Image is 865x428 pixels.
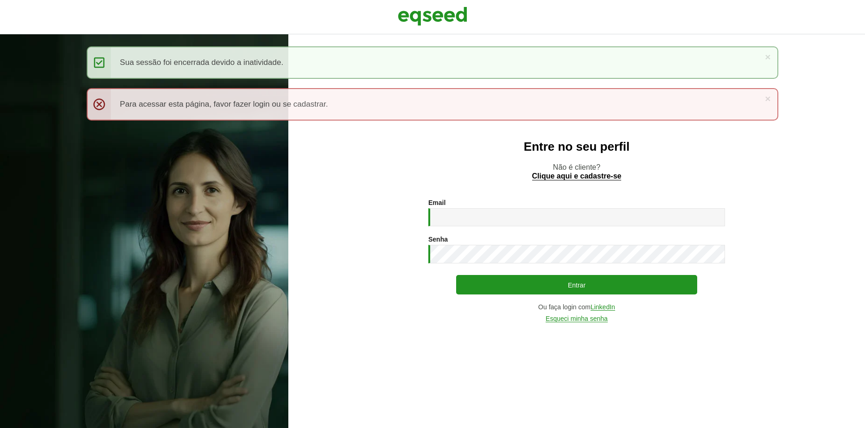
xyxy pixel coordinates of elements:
a: LinkedIn [591,304,615,311]
h2: Entre no seu perfil [307,140,846,153]
img: EqSeed Logo [398,5,467,28]
a: × [765,52,770,62]
p: Não é cliente? [307,163,846,180]
label: Senha [428,236,448,243]
label: Email [428,199,445,206]
button: Entrar [456,275,697,294]
a: Esqueci minha senha [546,315,608,322]
a: Clique aqui e cadastre-se [532,172,622,180]
div: Ou faça login com [428,304,725,311]
a: × [765,94,770,103]
div: Para acessar esta página, favor fazer login ou se cadastrar. [87,88,779,121]
div: Sua sessão foi encerrada devido a inatividade. [87,46,779,79]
